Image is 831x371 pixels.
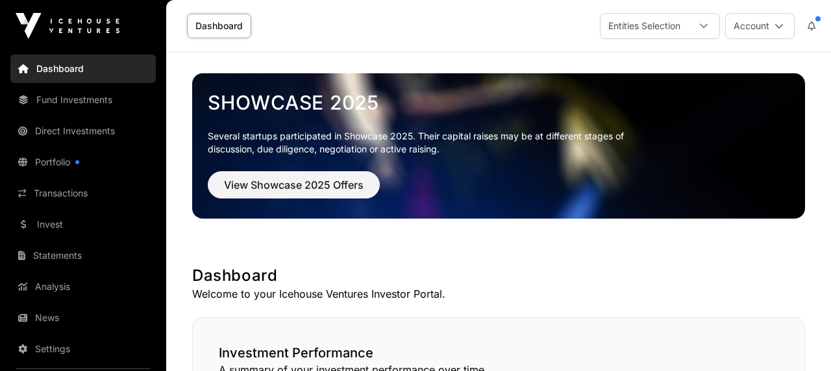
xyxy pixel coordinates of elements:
a: View Showcase 2025 Offers [208,184,380,197]
span: View Showcase 2025 Offers [224,177,364,193]
p: Welcome to your Icehouse Ventures Investor Portal. [192,286,805,302]
h1: Dashboard [192,265,805,286]
div: Entities Selection [601,14,688,38]
button: Account [725,13,795,39]
button: View Showcase 2025 Offers [208,171,380,198]
a: Analysis [10,272,156,301]
a: Dashboard [10,54,156,83]
a: Invest [10,210,156,239]
a: Transactions [10,179,156,208]
img: Showcase 2025 [192,73,805,219]
a: Direct Investments [10,117,156,145]
a: Portfolio [10,148,156,176]
p: Several startups participated in Showcase 2025. Their capital raises may be at different stages o... [208,130,644,156]
h2: Investment Performance [219,344,778,362]
a: Dashboard [187,14,251,38]
img: Icehouse Ventures Logo [16,13,119,39]
a: Statements [10,241,156,270]
a: News [10,304,156,332]
a: Fund Investments [10,86,156,114]
a: Showcase 2025 [208,91,789,114]
iframe: Chat Widget [766,309,831,371]
a: Settings [10,335,156,363]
